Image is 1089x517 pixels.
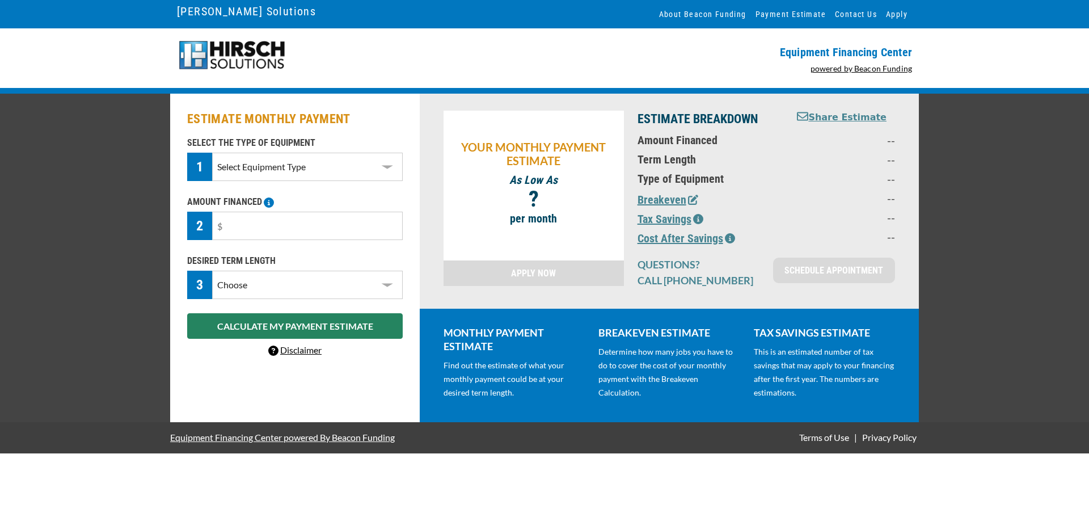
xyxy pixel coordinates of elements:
[638,172,782,186] p: Type of Equipment
[754,326,895,339] p: TAX SAVINGS ESTIMATE
[598,345,740,400] p: Determine how many jobs you have to do to cover the cost of your monthly payment with the Breakev...
[187,254,403,268] p: DESIRED TERM LENGTH
[773,258,895,283] a: SCHEDULE APPOINTMENT
[444,359,585,400] p: Find out the estimate of what your monthly payment could be at your desired term length.
[638,211,703,228] button: Tax Savings
[551,45,912,59] p: Equipment Financing Center
[187,111,403,128] h2: ESTIMATE MONTHLY PAYMENT
[187,195,403,209] p: AMOUNT FINANCED
[854,432,857,443] span: |
[796,230,895,243] p: --
[796,153,895,166] p: --
[449,140,618,167] p: YOUR MONTHLY PAYMENT ESTIMATE
[444,326,585,353] p: MONTHLY PAYMENT ESTIMATE
[811,64,913,73] a: powered by Beacon Funding
[187,153,212,181] div: 1
[638,258,759,271] p: QUESTIONS?
[187,212,212,240] div: 2
[449,192,618,206] p: ?
[796,191,895,205] p: --
[796,211,895,224] p: --
[638,274,759,287] p: CALL [PHONE_NUMBER]
[638,230,735,247] button: Cost After Savings
[449,212,618,225] p: per month
[187,136,403,150] p: SELECT THE TYPE OF EQUIPMENT
[638,191,698,208] button: Breakeven
[187,313,403,339] button: CALCULATE MY PAYMENT ESTIMATE
[797,432,851,443] a: Terms of Use
[796,172,895,186] p: --
[754,345,895,400] p: This is an estimated number of tax savings that may apply to your financing after the first year....
[177,40,286,71] img: Hirsch-logo-55px.png
[177,2,316,21] a: [PERSON_NAME] Solutions
[444,260,624,286] a: APPLY NOW
[638,111,782,128] p: ESTIMATE BREAKDOWN
[638,133,782,147] p: Amount Financed
[170,423,395,451] a: Equipment Financing Center powered By Beacon Funding
[860,432,919,443] a: Privacy Policy
[212,212,403,240] input: $
[598,326,740,339] p: BREAKEVEN ESTIMATE
[268,344,322,355] a: Disclaimer
[638,153,782,166] p: Term Length
[797,111,887,125] button: Share Estimate
[187,271,212,299] div: 3
[449,173,618,187] p: As Low As
[796,133,895,147] p: --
